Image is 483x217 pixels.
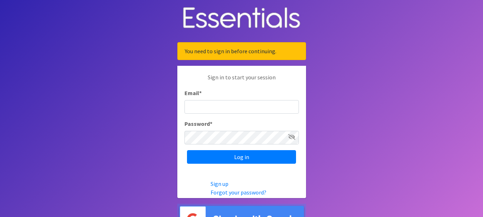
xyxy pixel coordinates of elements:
label: Email [184,89,202,97]
input: Log in [187,150,296,164]
abbr: required [199,89,202,97]
abbr: required [210,120,212,127]
a: Sign up [211,180,228,187]
div: You need to sign in before continuing. [177,42,306,60]
label: Password [184,119,212,128]
a: Forgot your password? [211,189,266,196]
p: Sign in to start your session [184,73,299,89]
